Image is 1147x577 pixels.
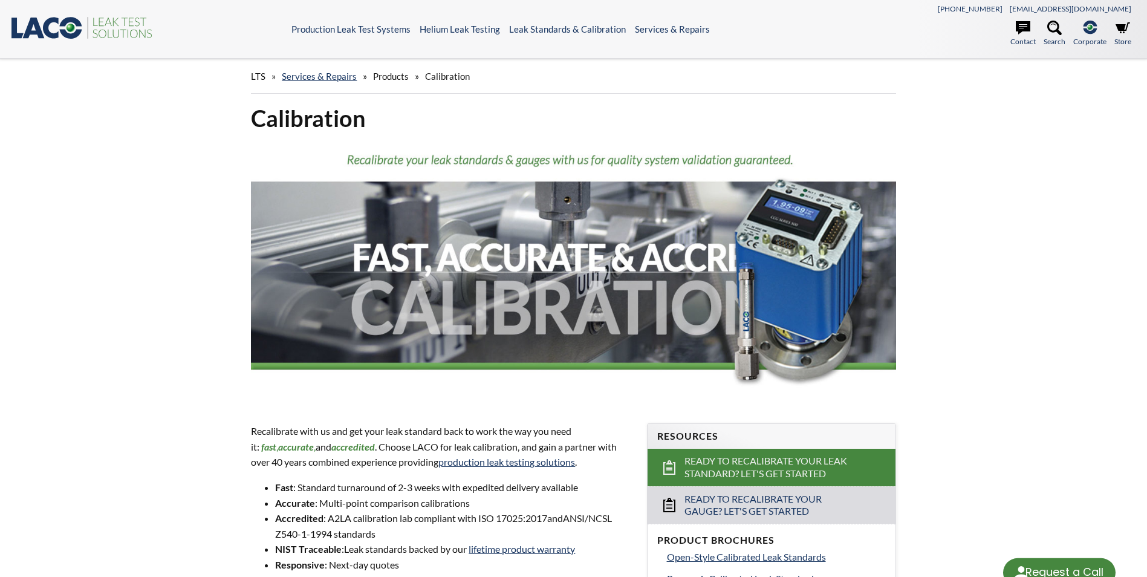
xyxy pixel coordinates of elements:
[667,549,886,565] a: Open-Style Calibrated Leak Standards
[278,441,314,452] em: accurate
[275,481,293,493] strong: Fast
[1044,21,1065,47] a: Search
[420,24,500,34] a: Helium Leak Testing
[275,541,632,557] li: : eak standards backed by our
[1010,4,1131,13] a: [EMAIL_ADDRESS][DOMAIN_NAME]
[259,441,316,452] span: , ,
[251,143,895,401] img: Fast, Accurate & Accredited Calibration header
[478,512,547,524] span: ISO 17025:2017
[684,455,860,480] span: Ready to Recalibrate Your Leak Standard? Let's Get Started
[275,510,632,541] li: : A2LA calibration lab compliant with standards
[684,493,860,518] span: Ready to Recalibrate Your Gauge? Let's Get Started
[938,4,1002,13] a: [PHONE_NUMBER]
[275,480,632,495] li: : Standard turnaround of 2-3 weeks with expedited delivery available
[657,534,886,547] h4: Product Brochures
[275,543,342,555] strong: NIST Traceable
[344,543,349,555] span: L
[1114,21,1131,47] a: Store
[509,24,626,34] a: Leak Standards & Calibration
[425,71,470,82] span: Calibration
[282,71,357,82] a: Services & Repairs
[648,486,895,524] a: Ready to Recalibrate Your Gauge? Let's Get Started
[251,71,265,82] span: LTS
[1073,36,1106,47] span: Corporate
[275,497,315,509] strong: Accurate
[275,559,325,570] strong: Responsive
[667,551,826,562] span: Open-Style Calibrated Leak Standards
[291,24,411,34] a: Production Leak Test Systems
[635,24,710,34] a: Services & Repairs
[261,441,276,452] em: fast
[648,449,895,486] a: Ready to Recalibrate Your Leak Standard? Let's Get Started
[331,441,375,452] em: accredited
[1010,21,1036,47] a: Contact
[251,59,895,94] div: » » »
[657,430,886,443] h4: Resources
[275,512,323,524] strong: Accredited
[469,543,575,555] a: lifetime product warranty
[547,512,563,524] span: and
[251,423,632,470] p: Recalibrate with us and get your leak standard back to work the way you need it: and . Choose LAC...
[438,456,575,468] a: production leak testing solutions
[251,103,895,133] h1: Calibration
[373,71,409,82] span: Products
[275,557,632,573] li: : Next-day quotes
[275,512,612,540] span: ANSI/NCSL Z540-1-1994
[275,495,632,511] li: : Multi-point comparison calibrations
